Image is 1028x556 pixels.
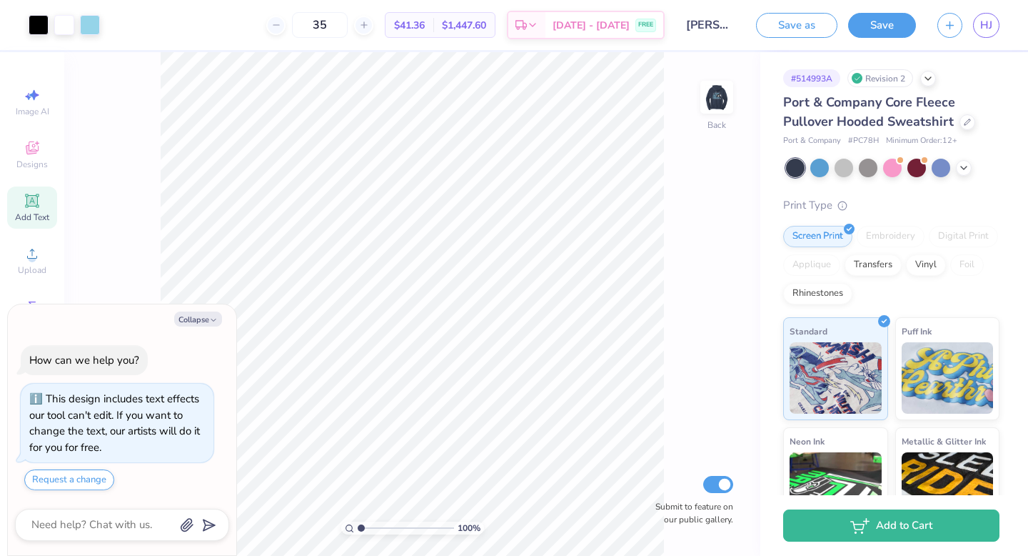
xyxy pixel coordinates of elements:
[16,159,48,170] span: Designs
[783,510,999,542] button: Add to Cart
[675,11,745,39] input: Untitled Design
[442,18,486,33] span: $1,447.60
[638,20,653,30] span: FREE
[394,18,425,33] span: $41.36
[756,13,837,38] button: Save as
[929,226,998,247] div: Digital Print
[790,452,882,524] img: Neon Ink
[886,135,957,147] span: Minimum Order: 12 +
[980,17,992,34] span: HJ
[783,94,955,130] span: Port & Company Core Fleece Pullover Hooded Sweatshirt
[973,13,999,38] a: HJ
[857,226,924,247] div: Embroidery
[29,392,200,455] div: This design includes text effects our tool can't edit. If you want to change the text, our artist...
[18,264,46,276] span: Upload
[783,135,841,147] span: Port & Company
[783,226,852,247] div: Screen Print
[553,18,630,33] span: [DATE] - [DATE]
[29,353,139,367] div: How can we help you?
[702,83,731,111] img: Back
[15,212,49,223] span: Add Text
[902,324,932,339] span: Puff Ink
[292,12,348,38] input: – –
[848,135,879,147] span: # PC78H
[790,434,825,449] span: Neon Ink
[783,254,840,276] div: Applique
[458,522,480,535] span: 100 %
[845,254,902,276] div: Transfers
[790,342,882,414] img: Standard
[16,106,49,117] span: Image AI
[174,312,222,327] button: Collapse
[707,119,726,131] div: Back
[790,324,827,339] span: Standard
[902,452,994,524] img: Metallic & Glitter Ink
[847,69,913,87] div: Revision 2
[906,254,946,276] div: Vinyl
[902,342,994,414] img: Puff Ink
[783,197,999,214] div: Print Type
[783,283,852,304] div: Rhinestones
[24,470,114,490] button: Request a change
[902,434,986,449] span: Metallic & Glitter Ink
[783,69,840,87] div: # 514993A
[647,500,733,526] label: Submit to feature on our public gallery.
[848,13,916,38] button: Save
[950,254,984,276] div: Foil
